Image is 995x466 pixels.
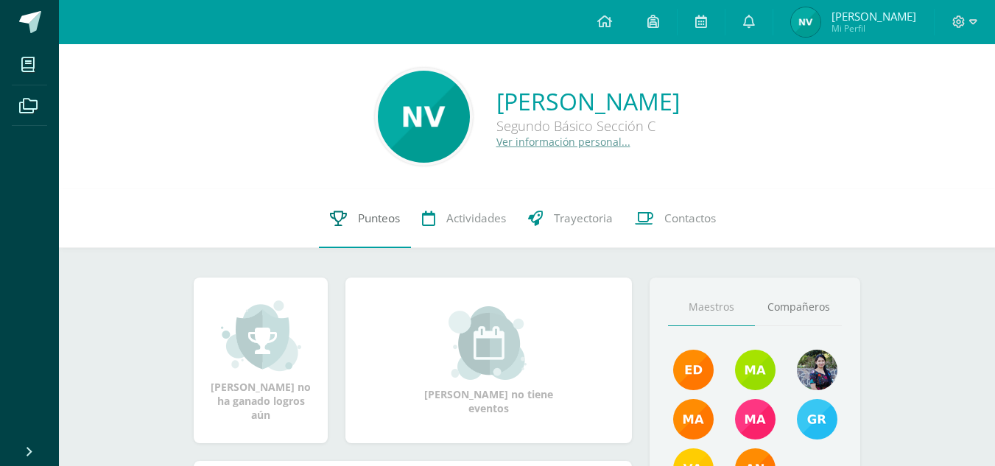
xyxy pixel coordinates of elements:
[791,7,820,37] img: 5b387f562a95f67f7a843b1e28be049b.png
[673,350,714,390] img: f40e456500941b1b33f0807dd74ea5cf.png
[378,71,470,163] img: 4ddf502b33842c5a252c92cf7c01923b.png
[735,350,776,390] img: 22c2db1d82643ebbb612248ac4ca281d.png
[208,299,313,422] div: [PERSON_NAME] no ha ganado logros aún
[319,189,411,248] a: Punteos
[664,211,716,226] span: Contactos
[446,211,506,226] span: Actividades
[673,399,714,439] img: 560278503d4ca08c21e9c7cd40ba0529.png
[831,22,916,35] span: Mi Perfil
[221,299,301,373] img: achievement_small.png
[668,289,755,326] a: Maestros
[496,117,680,135] div: Segundo Básico Sección C
[831,9,916,24] span: [PERSON_NAME]
[554,211,613,226] span: Trayectoria
[755,289,842,326] a: Compañeros
[797,350,837,390] img: 9b17679b4520195df407efdfd7b84603.png
[411,189,517,248] a: Actividades
[496,135,630,149] a: Ver información personal...
[358,211,400,226] span: Punteos
[735,399,776,439] img: 7766054b1332a6085c7723d22614d631.png
[496,85,680,117] a: [PERSON_NAME]
[624,189,727,248] a: Contactos
[797,399,837,439] img: b7ce7144501556953be3fc0a459761b8.png
[415,306,563,415] div: [PERSON_NAME] no tiene eventos
[517,189,624,248] a: Trayectoria
[449,306,529,380] img: event_small.png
